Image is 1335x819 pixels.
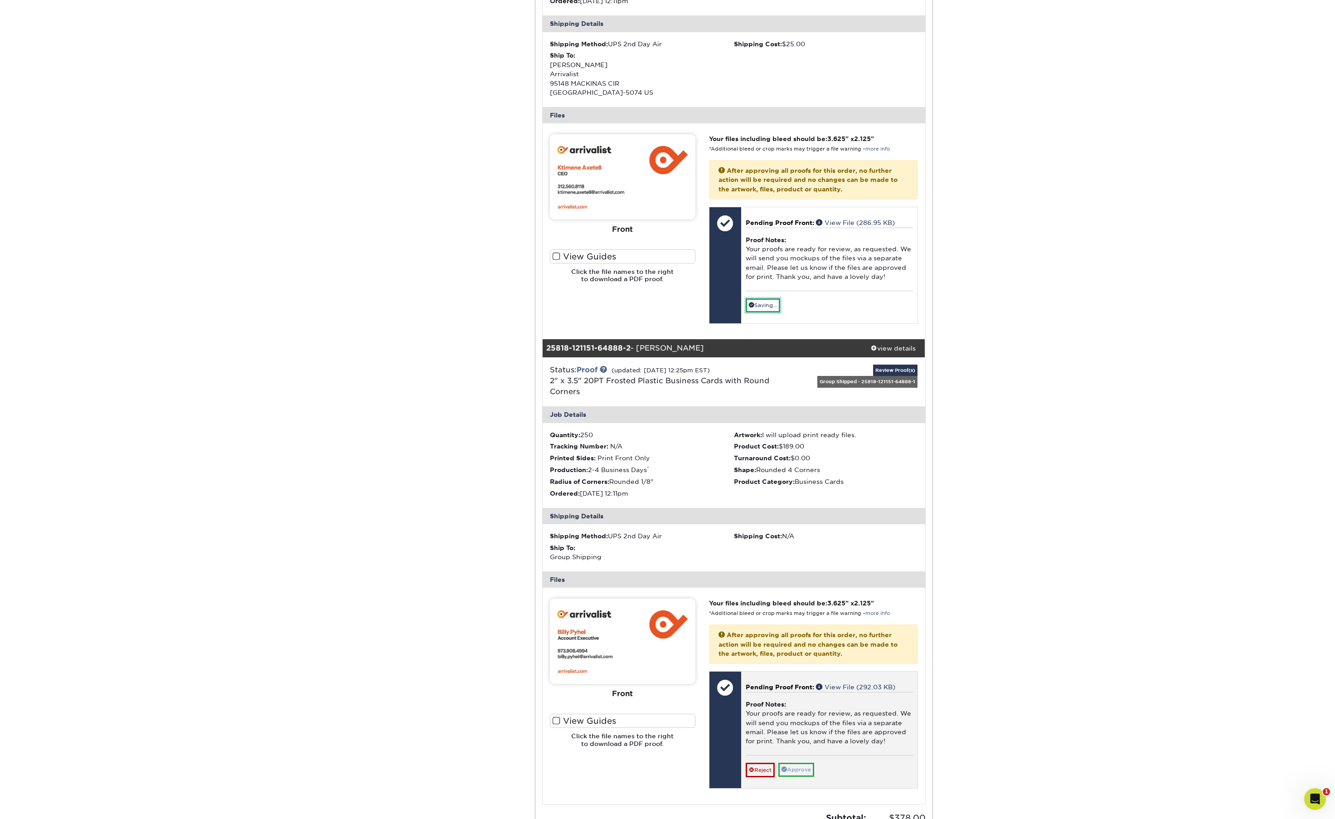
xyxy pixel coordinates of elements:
strong: Production: [550,466,588,473]
span: 3.625 [827,600,845,607]
strong: Shape: [734,466,756,473]
strong: Ordered: [550,490,580,497]
div: Status: [543,365,797,397]
div: Front [550,219,695,239]
a: Reject [746,763,775,777]
strong: 25818-121151-64888-2 [546,344,631,352]
small: (updated: [DATE] 12:25pm EST) [612,367,710,374]
li: Rounded 4 Corners [734,465,918,474]
strong: Your files including bleed should be: " x " [709,135,874,142]
strong: Shipping Method: [550,532,608,540]
div: Group Shipping [550,543,734,562]
a: view details [861,339,925,357]
div: Group Shipped - 25818-121151-64888-1 [817,376,918,387]
strong: Product Category: [734,478,795,485]
div: [PERSON_NAME] Arrivalist 95148 MACKINAS CIR [GEOGRAPHIC_DATA]-5074 US [550,51,734,97]
span: 3.625 [827,135,845,142]
span: 1 [1323,788,1330,795]
strong: Ship To: [550,544,575,551]
small: *Additional bleed or crop marks may trigger a file warning – [709,146,890,152]
strong: Turnaround Cost: [734,454,791,462]
li: I will upload print ready files. [734,430,918,439]
span: Pending Proof Front: [746,219,814,226]
strong: Shipping Cost: [734,40,782,48]
h6: Click the file names to the right to download a PDF proof. [550,732,695,755]
strong: After approving all proofs for this order, no further action will be required and no changes can ... [718,631,898,657]
li: [DATE] 12:11pm [550,489,734,498]
li: Business Cards [734,477,918,486]
div: view details [861,344,925,353]
div: Your proofs are ready for review, as requested. We will send you mockups of the files via a separ... [746,228,913,291]
strong: Your files including bleed should be: " x " [709,600,874,607]
strong: Printed Sides: [550,454,596,462]
span: Print Front Only [597,454,650,462]
a: Review Proof(s) [873,365,918,376]
a: Proof [577,366,597,374]
a: Approve [778,763,814,777]
span: N/A [610,443,622,450]
div: UPS 2nd Day Air [550,39,734,49]
div: Shipping Details [543,508,925,524]
li: $189.00 [734,442,918,451]
li: 2-4 Business Days [550,465,734,474]
a: more info [865,610,890,616]
strong: Proof Notes: [746,701,786,708]
li: Rounded 1/8" [550,477,734,486]
span: 2.125 [854,600,871,607]
strong: After approving all proofs for this order, no further action will be required and no changes can ... [718,167,898,193]
iframe: Intercom live chat [1304,788,1326,810]
strong: Radius of Corners: [550,478,609,485]
div: Front [550,684,695,704]
iframe: Google Customer Reviews [2,791,77,816]
div: Job Details [543,406,925,423]
a: Saving... [746,298,780,312]
strong: Quantity: [550,431,580,439]
div: N/A [734,531,918,541]
strong: Ship To: [550,52,575,59]
label: View Guides [550,714,695,728]
a: View File (286.95 KB) [816,219,895,226]
div: $25.00 [734,39,918,49]
strong: Product Cost: [734,443,779,450]
div: Files [543,571,925,588]
a: 2" x 3.5" 20PT Frosted Plastic Business Cards with Round Corners [550,376,769,396]
strong: Proof Notes: [746,236,786,244]
label: View Guides [550,249,695,263]
a: View File (292.03 KB) [816,683,895,691]
li: 250 [550,430,734,439]
div: Your proofs are ready for review, as requested. We will send you mockups of the files via a separ... [746,692,913,755]
strong: Tracking Number: [550,443,608,450]
div: Files [543,107,925,123]
span: Pending Proof Front: [746,683,814,691]
small: *Additional bleed or crop marks may trigger a file warning – [709,610,890,616]
div: - [PERSON_NAME] [543,339,861,357]
div: Shipping Details [543,15,925,32]
strong: Artwork: [734,431,762,439]
h6: Click the file names to the right to download a PDF proof. [550,268,695,290]
a: more info [865,146,890,152]
span: 2.125 [854,135,871,142]
li: $0.00 [734,453,918,463]
div: UPS 2nd Day Air [550,531,734,541]
strong: Shipping Cost: [734,532,782,540]
strong: Shipping Method: [550,40,608,48]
